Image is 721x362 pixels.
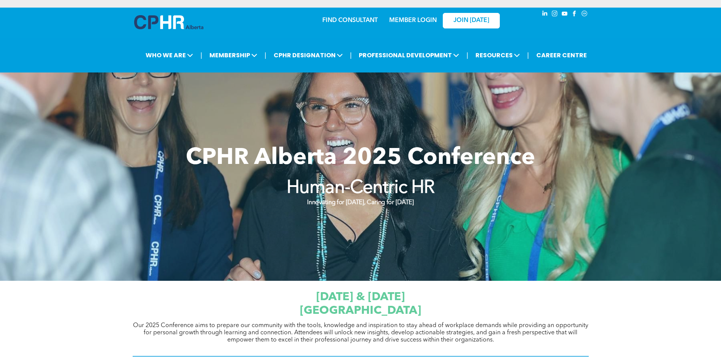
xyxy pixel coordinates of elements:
a: linkedin [541,9,549,20]
span: [DATE] & [DATE] [316,291,405,303]
a: CAREER CENTRE [534,48,589,62]
span: JOIN [DATE] [453,17,489,24]
li: | [350,47,352,63]
span: [GEOGRAPHIC_DATA] [300,305,421,316]
a: youtube [561,9,569,20]
li: | [466,47,468,63]
li: | [527,47,529,63]
a: FIND CONSULTANT [322,17,378,24]
a: instagram [551,9,559,20]
span: CPHR Alberta 2025 Conference [186,147,535,170]
span: WHO WE ARE [143,48,195,62]
li: | [200,47,202,63]
span: RESOURCES [473,48,522,62]
li: | [265,47,266,63]
span: MEMBERSHIP [207,48,260,62]
span: Our 2025 Conference aims to prepare our community with the tools, knowledge and inspiration to st... [133,323,588,343]
a: Social network [580,9,589,20]
a: JOIN [DATE] [443,13,500,28]
img: A blue and white logo for cp alberta [134,15,203,29]
span: PROFESSIONAL DEVELOPMENT [357,48,461,62]
a: facebook [570,9,579,20]
a: MEMBER LOGIN [389,17,437,24]
span: CPHR DESIGNATION [271,48,345,62]
strong: Innovating for [DATE], Caring for [DATE] [307,200,414,206]
strong: Human-Centric HR [287,179,435,197]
